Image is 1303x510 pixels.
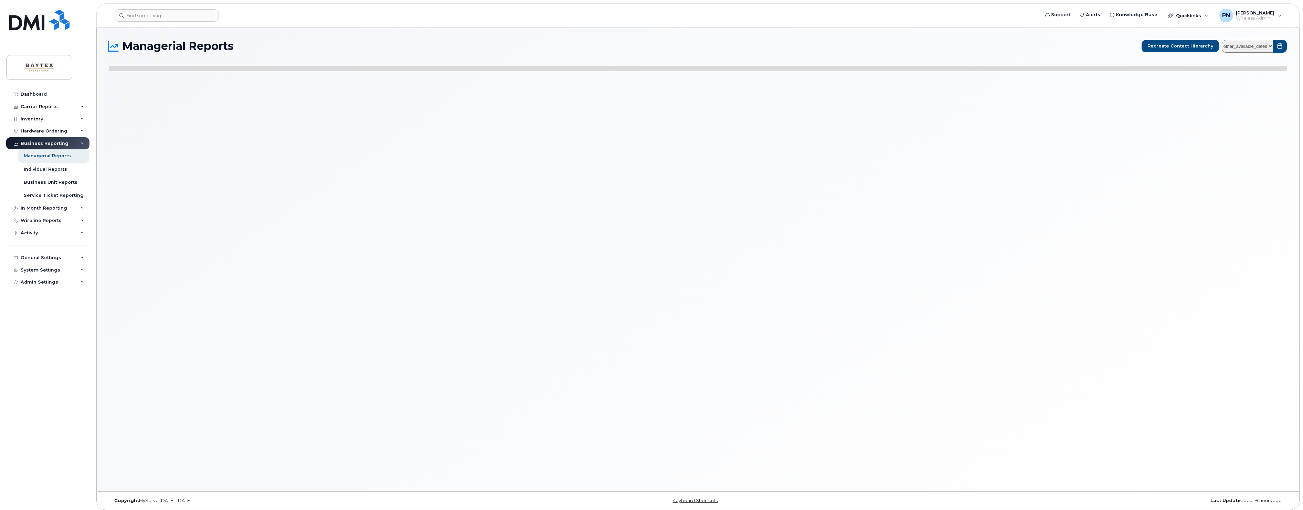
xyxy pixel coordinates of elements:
strong: Copyright [114,498,139,503]
strong: Last Update [1210,498,1241,503]
a: Keyboard Shortcuts [672,498,718,503]
span: Managerial Reports [122,41,234,51]
div: about 6 hours ago [894,498,1287,503]
div: MyServe [DATE]–[DATE] [109,498,502,503]
button: Recreate Contact Hierarchy [1142,40,1219,52]
span: Recreate Contact Hierarchy [1147,43,1213,49]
